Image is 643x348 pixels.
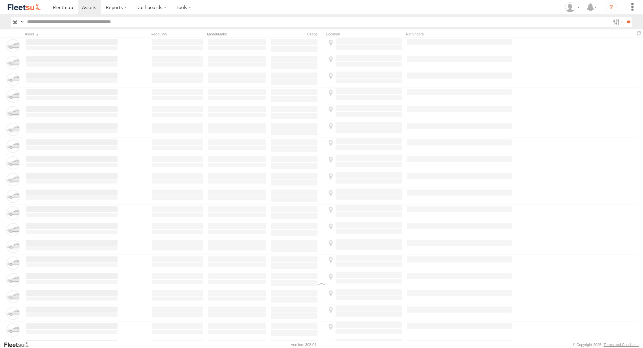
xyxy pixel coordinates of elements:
div: Location [326,32,403,36]
img: fleetsu-logo-horizontal.svg [7,3,42,12]
a: Visit our Website [4,341,34,348]
div: Reminders [406,32,513,36]
div: Model/Make [207,32,267,36]
div: Click to Sort [25,32,119,36]
i: ? [606,2,617,13]
label: Search Query [19,17,25,27]
span: Refresh [635,30,643,36]
div: Rego./Vin [151,32,204,36]
div: Peter Edwardes [563,2,582,12]
label: Search Filter Options [610,17,625,27]
div: © Copyright 2025 - [573,343,639,347]
div: Usage [270,32,324,36]
div: Version: 308.01 [291,343,316,347]
a: Terms and Conditions [604,343,639,347]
